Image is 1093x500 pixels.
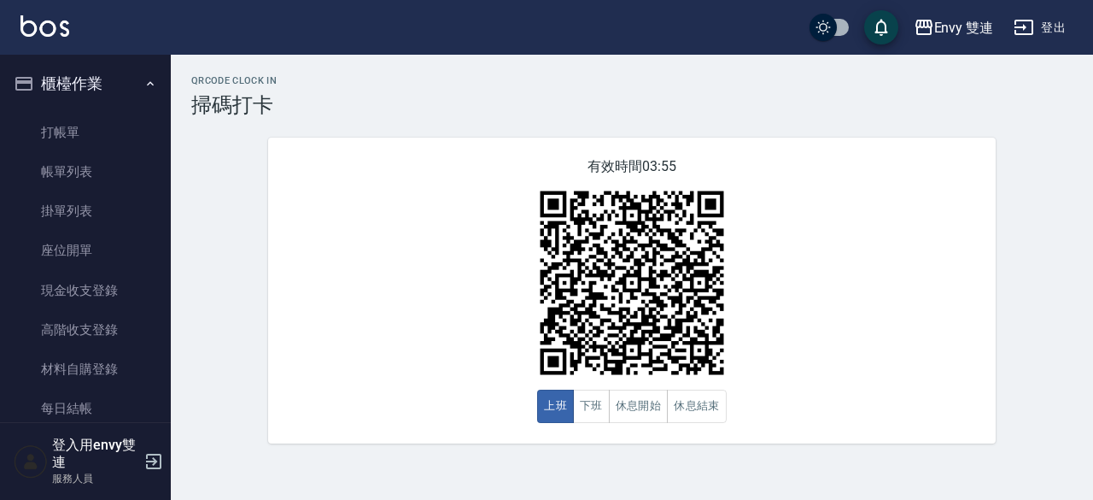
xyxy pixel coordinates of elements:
h5: 登入用envy雙連 [52,437,139,471]
button: Envy 雙連 [907,10,1001,45]
div: 有效時間 03:55 [268,138,996,444]
button: 休息結束 [667,390,727,423]
button: 下班 [573,390,610,423]
button: 休息開始 [609,390,669,423]
button: 櫃檯作業 [7,62,164,106]
p: 服務人員 [52,471,139,486]
a: 每日結帳 [7,389,164,428]
button: 上班 [537,390,574,423]
img: Person [14,444,48,479]
button: save [864,10,898,44]
div: Envy 雙連 [934,17,994,38]
a: 材料自購登錄 [7,350,164,389]
a: 座位開單 [7,231,164,270]
a: 掛單列表 [7,191,164,231]
h3: 掃碼打卡 [191,93,1073,117]
img: Logo [20,15,69,37]
a: 高階收支登錄 [7,310,164,350]
button: 登出 [1007,12,1073,44]
h2: QRcode Clock In [191,75,1073,86]
a: 打帳單 [7,113,164,152]
a: 帳單列表 [7,152,164,191]
a: 現金收支登錄 [7,271,164,310]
